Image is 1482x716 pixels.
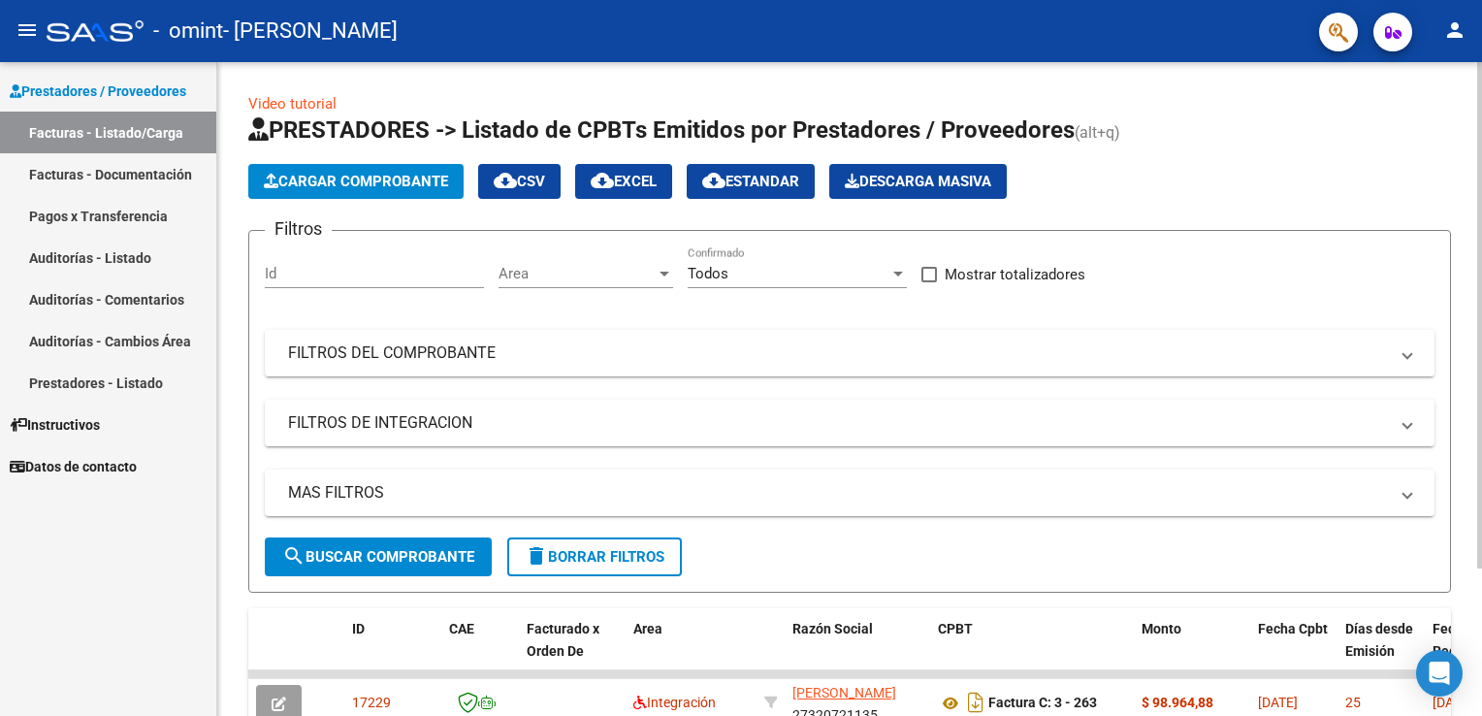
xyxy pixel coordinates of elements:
[282,548,474,566] span: Buscar Comprobante
[265,215,332,243] h3: Filtros
[591,173,657,190] span: EXCEL
[930,608,1134,694] datatable-header-cell: CPBT
[288,412,1388,434] mat-panel-title: FILTROS DE INTEGRACION
[945,263,1085,286] span: Mostrar totalizadores
[10,414,100,436] span: Instructivos
[988,696,1097,711] strong: Factura C: 3 - 263
[785,608,930,694] datatable-header-cell: Razón Social
[1134,608,1250,694] datatable-header-cell: Monto
[478,164,561,199] button: CSV
[282,544,306,568] mat-icon: search
[499,265,656,282] span: Area
[1416,650,1463,697] div: Open Intercom Messenger
[527,621,599,659] span: Facturado x Orden De
[265,470,1434,516] mat-expansion-panel-header: MAS FILTROS
[494,169,517,192] mat-icon: cloud_download
[792,621,873,636] span: Razón Social
[10,456,137,477] span: Datos de contacto
[633,695,716,710] span: Integración
[525,548,664,566] span: Borrar Filtros
[1075,123,1120,142] span: (alt+q)
[829,164,1007,199] app-download-masive: Descarga masiva de comprobantes (adjuntos)
[792,685,896,700] span: [PERSON_NAME]
[248,164,464,199] button: Cargar Comprobante
[352,695,391,710] span: 17229
[591,169,614,192] mat-icon: cloud_download
[1345,695,1361,710] span: 25
[829,164,1007,199] button: Descarga Masiva
[344,608,441,694] datatable-header-cell: ID
[1258,621,1328,636] span: Fecha Cpbt
[525,544,548,568] mat-icon: delete
[702,169,725,192] mat-icon: cloud_download
[1258,695,1298,710] span: [DATE]
[449,621,474,636] span: CAE
[264,173,448,190] span: Cargar Comprobante
[688,265,728,282] span: Todos
[248,116,1075,144] span: PRESTADORES -> Listado de CPBTs Emitidos por Prestadores / Proveedores
[702,173,799,190] span: Estandar
[352,621,365,636] span: ID
[1443,18,1466,42] mat-icon: person
[223,10,398,52] span: - [PERSON_NAME]
[575,164,672,199] button: EXCEL
[938,621,973,636] span: CPBT
[1433,695,1472,710] span: [DATE]
[494,173,545,190] span: CSV
[1250,608,1337,694] datatable-header-cell: Fecha Cpbt
[626,608,757,694] datatable-header-cell: Area
[265,537,492,576] button: Buscar Comprobante
[248,95,337,113] a: Video tutorial
[519,608,626,694] datatable-header-cell: Facturado x Orden De
[265,330,1434,376] mat-expansion-panel-header: FILTROS DEL COMPROBANTE
[153,10,223,52] span: - omint
[687,164,815,199] button: Estandar
[1345,621,1413,659] span: Días desde Emisión
[16,18,39,42] mat-icon: menu
[845,173,991,190] span: Descarga Masiva
[1142,695,1213,710] strong: $ 98.964,88
[441,608,519,694] datatable-header-cell: CAE
[1142,621,1181,636] span: Monto
[288,482,1388,504] mat-panel-title: MAS FILTROS
[288,342,1388,364] mat-panel-title: FILTROS DEL COMPROBANTE
[1337,608,1425,694] datatable-header-cell: Días desde Emisión
[265,400,1434,446] mat-expansion-panel-header: FILTROS DE INTEGRACION
[507,537,682,576] button: Borrar Filtros
[633,621,662,636] span: Area
[10,81,186,102] span: Prestadores / Proveedores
